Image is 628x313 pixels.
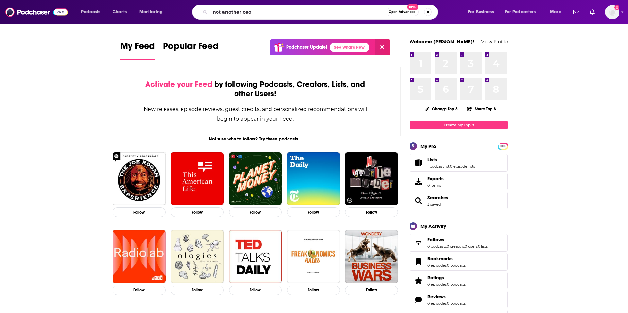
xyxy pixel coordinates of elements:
[605,5,619,19] button: Show profile menu
[447,244,464,249] a: 0 creators
[427,263,446,268] a: 0 episodes
[5,6,68,18] img: Podchaser - Follow, Share and Rate Podcasts
[410,272,508,289] span: Ratings
[420,223,446,229] div: My Activity
[143,80,368,99] div: by following Podcasts, Creators, Lists, and other Users!
[113,230,166,283] img: Radiolab
[410,121,508,129] a: Create My Top 8
[571,7,582,18] a: Show notifications dropdown
[108,7,131,17] a: Charts
[412,238,425,247] a: Follows
[287,152,340,205] img: The Daily
[427,195,448,201] a: Searches
[427,244,446,249] a: 0 podcasts
[427,282,446,287] a: 0 episodes
[427,256,453,262] span: Bookmarks
[450,164,475,169] a: 0 episode lists
[229,152,282,205] img: Planet Money
[113,152,166,205] img: The Joe Rogan Experience
[499,144,507,149] span: PRO
[198,5,444,20] div: Search podcasts, credits, & more...
[420,143,436,149] div: My Pro
[427,183,444,188] span: 0 items
[481,39,508,45] a: View Profile
[605,5,619,19] img: User Profile
[229,286,282,295] button: Follow
[467,103,496,115] button: Share Top 8
[145,79,212,89] span: Activate your Feed
[427,275,466,281] a: Ratings
[410,154,508,172] span: Lists
[410,39,474,45] a: Welcome [PERSON_NAME]!
[412,257,425,266] a: Bookmarks
[113,207,166,217] button: Follow
[410,173,508,190] a: Exports
[468,8,494,17] span: For Business
[229,230,282,283] img: TED Talks Daily
[477,244,478,249] span: ,
[412,177,425,186] span: Exports
[286,44,327,50] p: Podchaser Update!
[386,8,419,16] button: Open AdvancedNew
[427,294,466,300] a: Reviews
[427,256,466,262] a: Bookmarks
[500,7,546,17] button: open menu
[81,8,100,17] span: Podcasts
[427,294,446,300] span: Reviews
[427,157,437,163] span: Lists
[614,5,619,10] svg: Add a profile image
[427,157,475,163] a: Lists
[587,7,597,18] a: Show notifications dropdown
[171,152,224,205] a: This American Life
[550,8,561,17] span: More
[412,196,425,205] a: Searches
[77,7,109,17] button: open menu
[110,136,401,142] div: Not sure who to follow? Try these podcasts...
[546,7,569,17] button: open menu
[412,295,425,304] a: Reviews
[427,202,441,206] a: 3 saved
[163,41,218,56] span: Popular Feed
[410,253,508,271] span: Bookmarks
[427,301,446,305] a: 0 episodes
[287,230,340,283] img: Freakonomics Radio
[427,237,444,243] span: Follows
[210,7,386,17] input: Search podcasts, credits, & more...
[464,244,465,249] span: ,
[412,158,425,167] a: Lists
[447,282,466,287] a: 0 podcasts
[447,263,466,268] a: 0 podcasts
[447,301,466,305] a: 0 podcasts
[120,41,155,60] a: My Feed
[345,286,398,295] button: Follow
[345,230,398,283] img: Business Wars
[427,176,444,182] span: Exports
[421,105,462,113] button: Change Top 8
[120,41,155,56] span: My Feed
[427,164,449,169] a: 1 podcast list
[287,286,340,295] button: Follow
[229,207,282,217] button: Follow
[163,41,218,60] a: Popular Feed
[135,7,171,17] button: open menu
[330,43,369,52] a: See What's New
[410,234,508,252] span: Follows
[407,4,419,10] span: New
[171,230,224,283] img: Ologies with Alie Ward
[171,286,224,295] button: Follow
[446,244,447,249] span: ,
[345,152,398,205] img: My Favorite Murder with Karen Kilgariff and Georgia Hardstark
